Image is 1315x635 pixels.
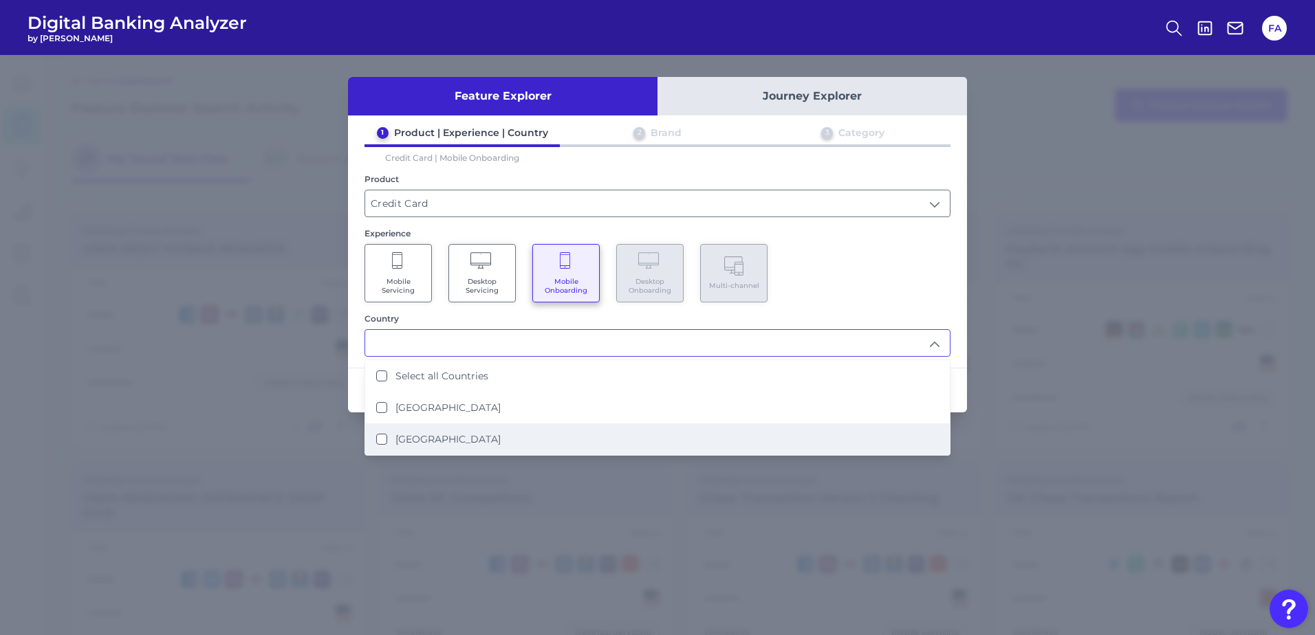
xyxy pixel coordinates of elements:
[28,33,247,43] span: by [PERSON_NAME]
[616,244,684,302] button: Desktop Onboarding
[365,228,950,238] div: Experience
[700,244,768,302] button: Multi-channel
[365,153,541,163] p: Credit Card | Mobile Onboarding
[365,174,950,184] div: Product
[395,370,488,382] label: Select all Countries
[624,277,676,295] span: Desktop Onboarding
[838,126,884,139] div: Category
[709,281,759,290] span: Multi-channel
[365,313,950,324] div: Country
[395,401,501,414] label: [GEOGRAPHIC_DATA]
[365,244,432,302] button: Mobile Servicing
[377,127,389,139] div: 1
[657,77,967,115] button: Journey Explorer
[821,127,833,139] div: 3
[633,127,645,139] div: 2
[532,244,600,302] button: Mobile Onboarding
[1270,590,1308,628] button: Open Resource Center
[651,126,682,139] div: Brand
[540,277,592,295] span: Mobile Onboarding
[448,244,516,302] button: Desktop Servicing
[1262,16,1287,41] button: FA
[456,277,508,295] span: Desktop Servicing
[394,126,548,139] div: Product | Experience | Country
[348,77,657,115] button: Feature Explorer
[28,12,247,33] span: Digital Banking Analyzer
[372,277,424,295] span: Mobile Servicing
